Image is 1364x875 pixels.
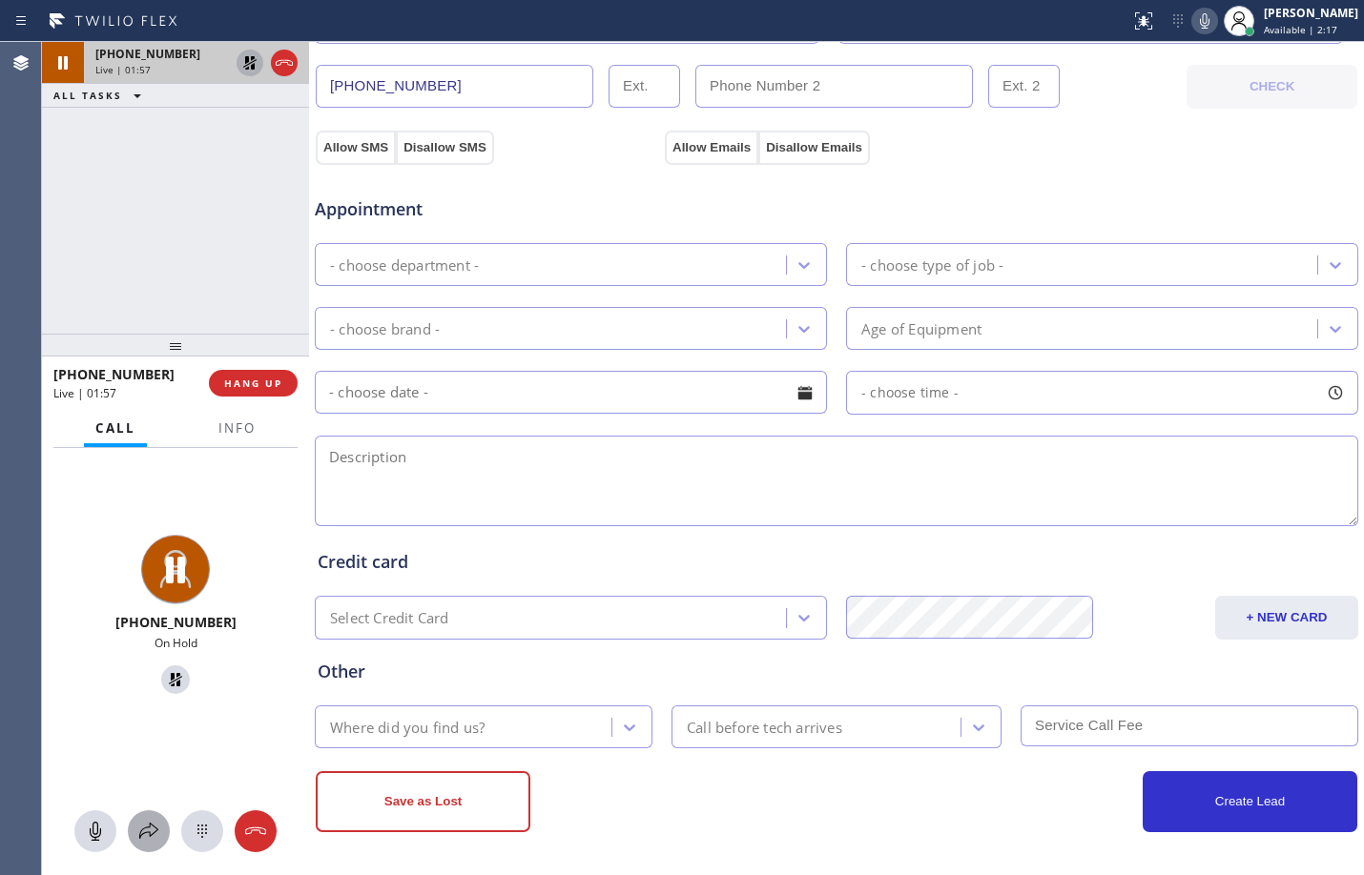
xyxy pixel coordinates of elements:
span: On Hold [155,635,197,651]
span: [PHONE_NUMBER] [115,613,237,631]
button: Unhold Customer [161,665,190,694]
div: Select Credit Card [330,607,449,629]
div: Call before tech arrives [687,716,842,738]
span: HANG UP [224,376,282,390]
button: Create Lead [1143,771,1357,832]
button: ALL TASKS [42,84,160,107]
span: [PHONE_NUMBER] [53,365,175,383]
span: [PHONE_NUMBER] [95,46,200,62]
div: - choose department - [330,254,479,275]
input: Ext. 2 [988,65,1060,108]
button: Info [207,410,267,447]
button: Hang up [271,50,298,76]
input: Phone Number 2 [695,65,973,108]
button: Open dialpad [181,810,223,852]
span: ALL TASKS [53,89,122,102]
span: Live | 01:57 [95,63,151,76]
button: Disallow Emails [758,131,870,165]
button: Allow Emails [665,131,758,165]
span: - choose time - [861,383,959,401]
div: Other [318,659,1355,684]
button: Mute [1191,8,1218,34]
button: Open directory [128,810,170,852]
button: Mute [74,810,116,852]
button: Allow SMS [316,131,396,165]
div: Age of Equipment [861,317,982,339]
span: Live | 01:57 [53,385,116,401]
button: CHECK [1187,65,1357,109]
span: Available | 2:17 [1264,23,1337,36]
input: - choose date - [315,371,827,414]
span: Appointment [315,196,660,222]
input: Phone Number [316,65,593,108]
button: Disallow SMS [396,131,494,165]
span: Call [95,419,135,437]
button: HANG UP [209,370,298,397]
span: Info [218,419,256,437]
button: Save as Lost [316,771,530,832]
input: Service Call Fee [1021,705,1358,746]
div: - choose type of job - [861,254,1003,275]
div: Credit card [318,549,1355,575]
div: Where did you find us? [330,716,485,738]
button: + NEW CARD [1215,596,1358,640]
button: Call [84,410,147,447]
button: Hang up [235,810,277,852]
input: Ext. [609,65,680,108]
div: [PERSON_NAME] [1264,5,1358,21]
div: - choose brand - [330,317,440,339]
button: Unhold Customer [237,50,263,76]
